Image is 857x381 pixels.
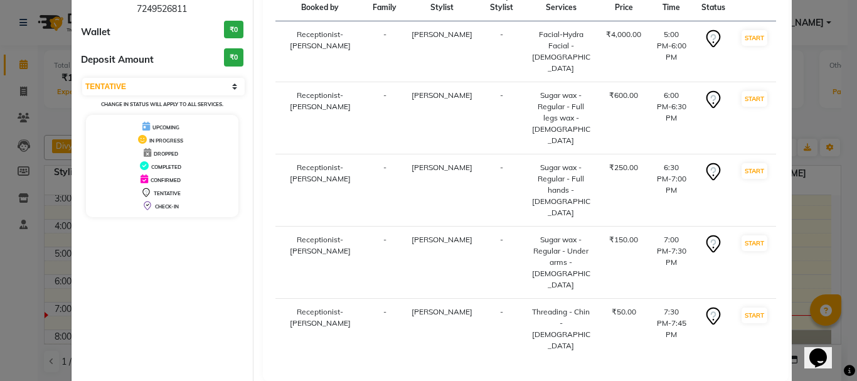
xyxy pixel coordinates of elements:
div: Sugar wax - Regular - Full legs wax - [DEMOGRAPHIC_DATA] [531,90,591,146]
td: Receptionist- [PERSON_NAME] [275,21,366,82]
button: START [742,235,767,251]
span: TENTATIVE [154,190,181,196]
span: [PERSON_NAME] [412,307,472,316]
div: ₹150.00 [606,234,641,245]
td: - [480,299,523,360]
span: [PERSON_NAME] [412,163,472,172]
td: 6:30 PM-7:00 PM [649,154,694,227]
iframe: chat widget [804,331,844,368]
td: - [365,154,404,227]
span: Wallet [81,25,110,40]
button: START [742,308,767,323]
td: - [480,82,523,154]
div: Facial-Hydra Facial - [DEMOGRAPHIC_DATA] [531,29,591,74]
span: COMPLETED [151,164,181,170]
span: CHECK-IN [155,203,179,210]
span: [PERSON_NAME] [412,90,472,100]
td: Receptionist- [PERSON_NAME] [275,154,366,227]
div: ₹250.00 [606,162,641,173]
button: START [742,30,767,46]
span: DROPPED [154,151,178,157]
span: CONFIRMED [151,177,181,183]
td: Receptionist- [PERSON_NAME] [275,227,366,299]
div: ₹4,000.00 [606,29,641,40]
span: IN PROGRESS [149,137,183,144]
td: 5:00 PM-6:00 PM [649,21,694,82]
td: 6:00 PM-6:30 PM [649,82,694,154]
td: 7:00 PM-7:30 PM [649,227,694,299]
td: - [480,227,523,299]
button: START [742,163,767,179]
h3: ₹0 [224,21,243,39]
td: - [365,227,404,299]
div: ₹50.00 [606,306,641,318]
span: Deposit Amount [81,53,154,67]
td: - [365,299,404,360]
span: [PERSON_NAME] [412,30,472,39]
td: - [480,21,523,82]
td: Receptionist- [PERSON_NAME] [275,299,366,360]
h3: ₹0 [224,48,243,67]
td: - [365,82,404,154]
td: Receptionist- [PERSON_NAME] [275,82,366,154]
span: [PERSON_NAME] [412,235,472,244]
div: Threading - Chin - [DEMOGRAPHIC_DATA] [531,306,591,351]
span: UPCOMING [152,124,179,131]
div: Sugar wax - Regular - Under arms - [DEMOGRAPHIC_DATA] [531,234,591,291]
span: 7249526811 [137,3,187,14]
div: ₹600.00 [606,90,641,101]
button: START [742,91,767,107]
small: Change in status will apply to all services. [101,101,223,107]
td: 7:30 PM-7:45 PM [649,299,694,360]
div: Sugar wax - Regular - Full hands - [DEMOGRAPHIC_DATA] [531,162,591,218]
td: - [480,154,523,227]
td: - [365,21,404,82]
